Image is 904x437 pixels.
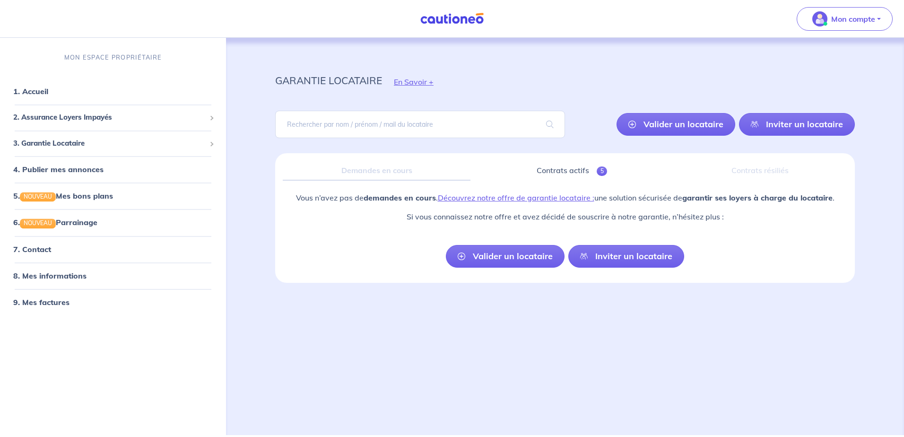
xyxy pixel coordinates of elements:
p: Si vous connaissez notre offre et avez décidé de souscrire à notre garantie, n’hésitez plus : [296,211,834,222]
a: 4. Publier mes annonces [13,165,104,175]
div: 1. Accueil [4,82,222,101]
div: 7. Contact [4,240,222,259]
a: Inviter un locataire [568,245,684,268]
button: En Savoir + [382,68,445,96]
strong: garantir ses loyers à charge du locataire [682,193,833,202]
span: search [535,111,565,138]
img: illu_account_valid_menu.svg [812,11,827,26]
div: 9. Mes factures [4,293,222,312]
div: 5.NOUVEAUMes bons plans [4,187,222,206]
img: Cautioneo [417,13,487,25]
span: 5 [597,166,608,176]
a: 7. Contact [13,245,51,254]
button: illu_account_valid_menu.svgMon compte [797,7,893,31]
a: Découvrez notre offre de garantie locataire : [438,193,594,202]
a: Valider un locataire [446,245,565,268]
a: Inviter un locataire [739,113,855,136]
div: 3. Garantie Locataire [4,134,222,153]
span: 3. Garantie Locataire [13,138,206,149]
span: 2. Assurance Loyers Impayés [13,113,206,123]
a: Contrats actifs5 [478,161,666,181]
p: Mon compte [831,13,875,25]
div: 4. Publier mes annonces [4,160,222,179]
input: Rechercher par nom / prénom / mail du locataire [275,111,565,138]
a: 9. Mes factures [13,297,70,307]
a: Valider un locataire [617,113,735,136]
a: 5.NOUVEAUMes bons plans [13,192,113,201]
div: 2. Assurance Loyers Impayés [4,109,222,127]
p: garantie locataire [275,72,382,89]
strong: demandes en cours [364,193,436,202]
a: 1. Accueil [13,87,48,96]
div: 6.NOUVEAUParrainage [4,213,222,232]
div: 8. Mes informations [4,266,222,285]
p: MON ESPACE PROPRIÉTAIRE [64,53,162,62]
a: 8. Mes informations [13,271,87,280]
p: Vous n’avez pas de . une solution sécurisée de . [296,192,834,203]
a: 6.NOUVEAUParrainage [13,218,97,227]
